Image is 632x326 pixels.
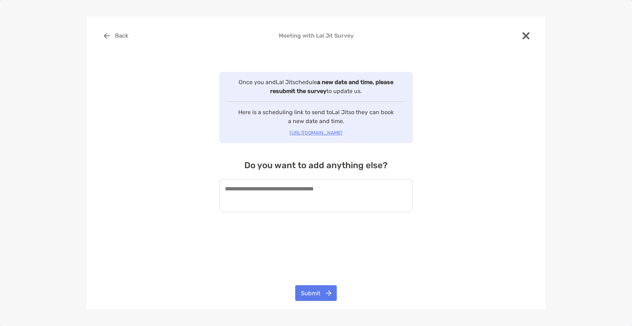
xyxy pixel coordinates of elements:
p: Once you and Lal Jit schedule to update us. [238,78,394,96]
img: button icon [104,33,110,39]
img: button icon [326,290,331,296]
strong: a new date and time, please resubmit the survey [270,79,393,94]
button: Submit [295,285,337,301]
h4: Meeting with Lal Jit Survey [98,32,534,39]
img: close modal [522,32,530,39]
h4: Do you want to add anything else? [219,160,413,170]
p: [URL][DOMAIN_NAME] [224,128,408,137]
p: Here is a scheduling link to send to Lal Jit so they can book a new date and time. [238,108,394,126]
button: Back [98,28,134,44]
